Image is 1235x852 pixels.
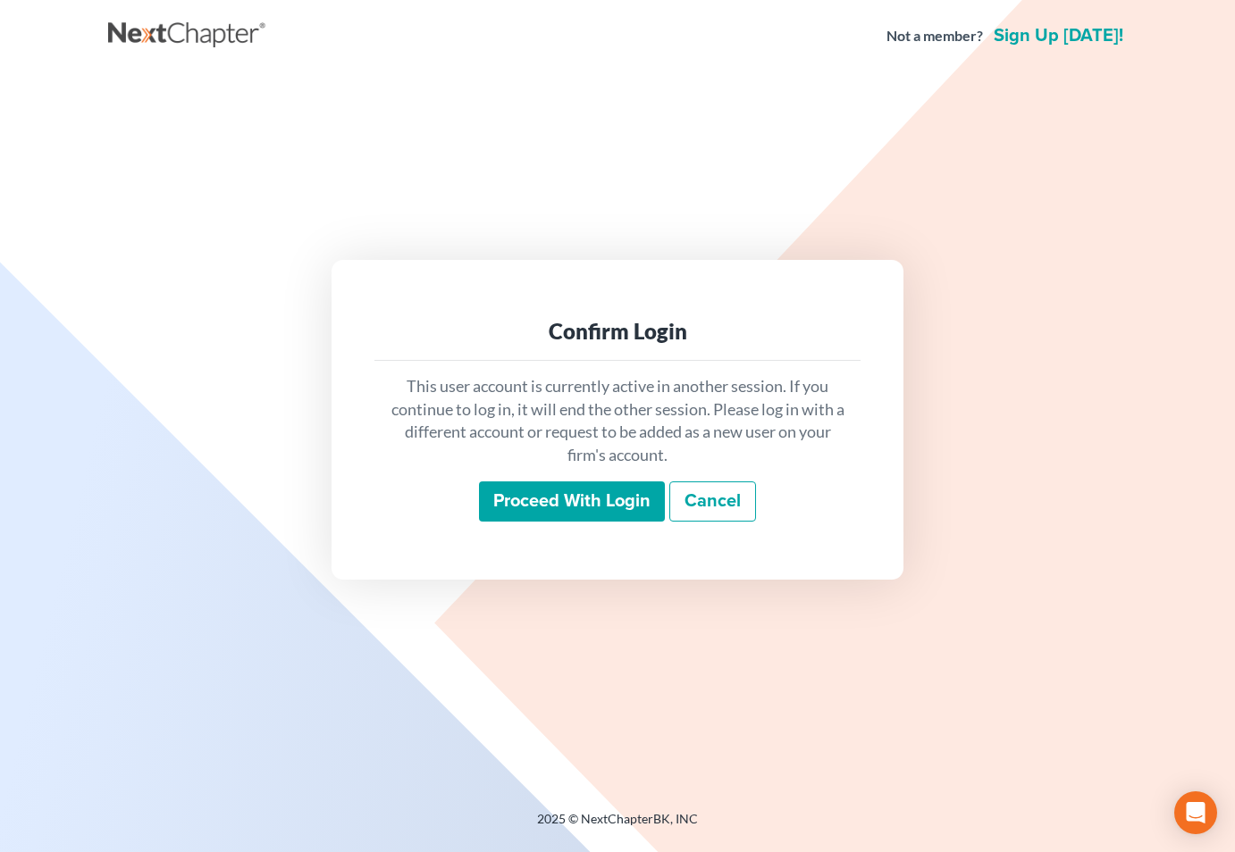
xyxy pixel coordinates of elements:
a: Cancel [669,481,756,522]
a: Sign up [DATE]! [990,27,1127,45]
div: Confirm Login [389,317,846,346]
div: 2025 © NextChapterBK, INC [108,810,1127,842]
div: Open Intercom Messenger [1174,791,1217,834]
strong: Not a member? [886,26,983,46]
p: This user account is currently active in another session. If you continue to log in, it will end ... [389,375,846,467]
input: Proceed with login [479,481,665,522]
